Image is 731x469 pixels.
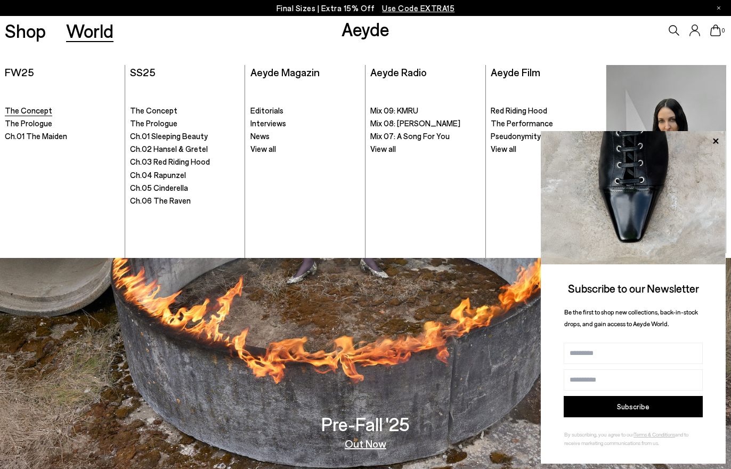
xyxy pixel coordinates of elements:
a: Ch.05 Cinderella [130,183,240,193]
img: ca3f721fb6ff708a270709c41d776025.jpg [541,131,726,264]
a: Aeyde [342,18,389,40]
span: Ch.05 Cinderella [130,183,188,192]
a: World [66,21,113,40]
h3: Pre-Fall '25 [321,415,410,433]
a: View all [491,144,601,155]
a: Editorials [250,106,360,116]
span: Be the first to shop new collections, back-in-stock drops, and gain access to Aeyde World. [564,308,698,328]
a: Ch.01 The Maiden [5,131,119,142]
a: 0 [710,25,721,36]
a: Shop [5,21,46,40]
a: Aeyde Film [491,66,540,78]
a: Mix 08: [PERSON_NAME] [370,118,480,129]
span: Ch.01 The Maiden [5,131,67,141]
button: Subscribe [564,396,703,417]
span: Ch.04 Rapunzel [130,170,186,180]
a: Pseudonymity [491,131,601,142]
img: X-exploration-v2_1_900x.png [606,65,726,253]
a: Aeyde Radio [370,66,427,78]
span: By subscribing, you agree to our [564,431,633,438]
span: The Prologue [130,118,177,128]
span: The Concept [130,106,177,115]
a: View all [370,144,480,155]
a: Ch.04 Rapunzel [130,170,240,181]
span: Interviews [250,118,286,128]
a: View all [250,144,360,155]
span: Navigate to /collections/ss25-final-sizes [382,3,454,13]
span: Mix 07: A Song For You [370,131,450,141]
span: Editorials [250,106,283,115]
a: The Concept [130,106,240,116]
a: Aeyde Magazin [606,65,726,253]
span: The Concept [5,106,52,115]
a: Mix 07: A Song For You [370,131,480,142]
span: Ch.03 Red Riding Hood [130,157,210,166]
a: Ch.01 Sleeping Beauty [130,131,240,142]
span: View all [491,144,516,153]
a: Terms & Conditions [633,431,675,438]
a: FW25 [5,66,34,78]
p: Final Sizes | Extra 15% Off [277,2,455,15]
a: The Concept [5,106,119,116]
span: The Prologue [5,118,52,128]
a: Ch.02 Hansel & Gretel [130,144,240,155]
span: View all [370,144,396,153]
a: News [250,131,360,142]
span: 0 [721,28,726,34]
span: Mix 08: [PERSON_NAME] [370,118,460,128]
a: Mix 09: KMRU [370,106,480,116]
span: View all [250,144,276,153]
span: Ch.01 Sleeping Beauty [130,131,208,141]
a: Ch.06 The Raven [130,196,240,206]
span: Ch.02 Hansel & Gretel [130,144,208,153]
a: Interviews [250,118,360,129]
a: Ch.03 Red Riding Hood [130,157,240,167]
span: Mix 09: KMRU [370,106,418,115]
span: Pseudonymity [491,131,541,141]
a: The Performance [491,118,601,129]
span: News [250,131,270,141]
span: Ch.06 The Raven [130,196,191,205]
a: Aeyde Magazin [250,66,320,78]
a: The Prologue [130,118,240,129]
a: Red Riding Hood [491,106,601,116]
span: Subscribe to our Newsletter [568,281,699,295]
span: Red Riding Hood [491,106,547,115]
a: The Prologue [5,118,119,129]
a: Out Now [345,438,386,449]
a: SS25 [130,66,156,78]
span: The Performance [491,118,553,128]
